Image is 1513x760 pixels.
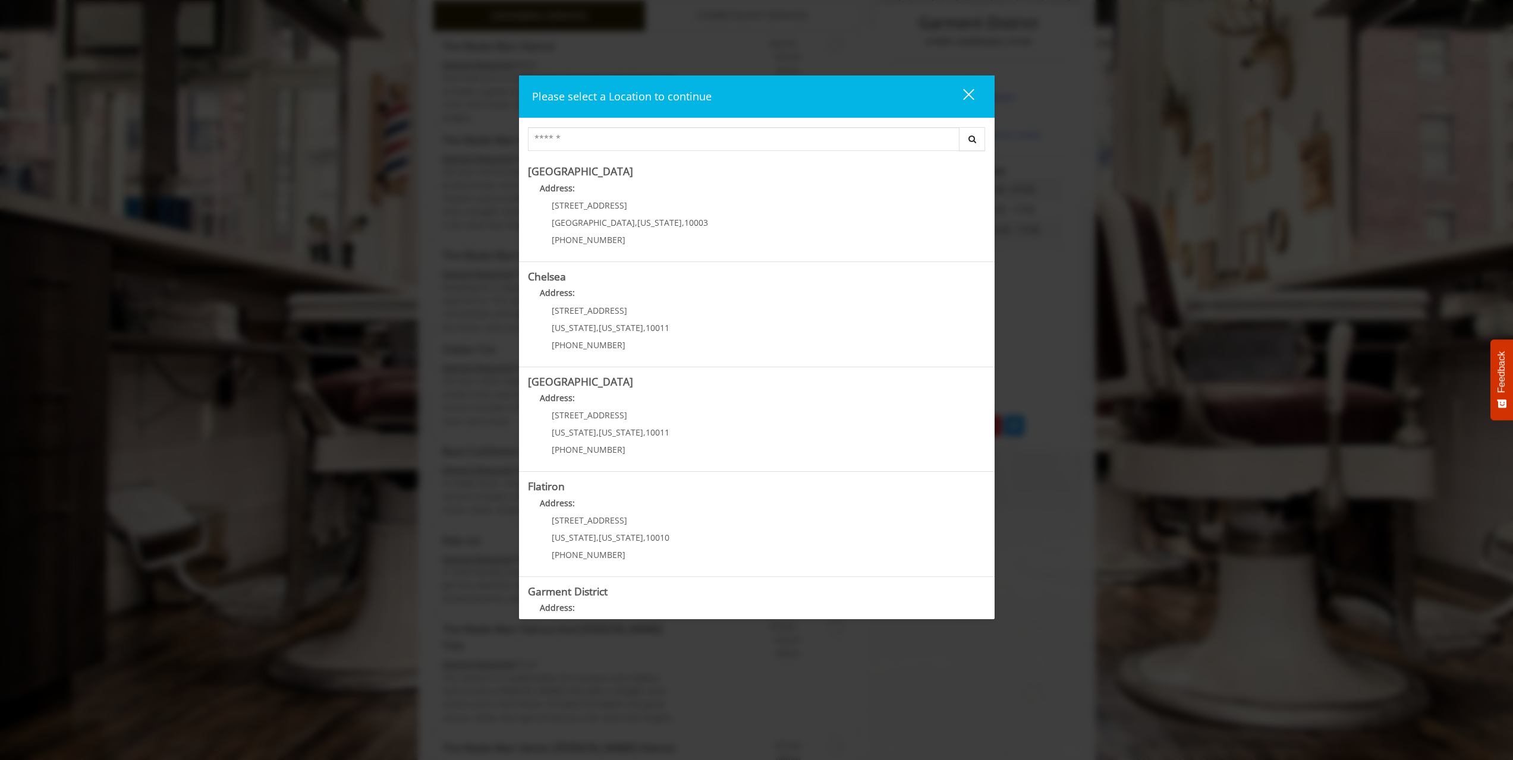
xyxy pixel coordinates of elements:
[552,322,596,333] span: [US_STATE]
[528,127,960,151] input: Search Center
[528,269,566,283] b: Chelsea
[643,322,646,333] span: ,
[596,532,599,543] span: ,
[682,217,684,228] span: ,
[599,532,643,543] span: [US_STATE]
[552,444,625,455] span: [PHONE_NUMBER]
[637,217,682,228] span: [US_STATE]
[532,89,712,103] span: Please select a Location to continue
[646,532,669,543] span: 10010
[1496,351,1507,393] span: Feedback
[552,549,625,560] span: [PHONE_NUMBER]
[941,84,982,109] button: close dialog
[540,392,575,403] b: Address:
[1490,339,1513,420] button: Feedback - Show survey
[646,427,669,438] span: 10011
[552,515,627,526] span: [STREET_ADDRESS]
[552,409,627,421] span: [STREET_ADDRESS]
[552,200,627,211] span: [STREET_ADDRESS]
[552,339,625,351] span: [PHONE_NUMBER]
[552,532,596,543] span: [US_STATE]
[646,322,669,333] span: 10011
[528,479,565,493] b: Flatiron
[599,322,643,333] span: [US_STATE]
[552,217,635,228] span: [GEOGRAPHIC_DATA]
[643,532,646,543] span: ,
[684,217,708,228] span: 10003
[528,374,633,389] b: [GEOGRAPHIC_DATA]
[552,234,625,245] span: [PHONE_NUMBER]
[552,305,627,316] span: [STREET_ADDRESS]
[635,217,637,228] span: ,
[528,584,608,598] b: Garment District
[540,497,575,509] b: Address:
[540,602,575,613] b: Address:
[965,135,979,143] i: Search button
[528,127,986,157] div: Center Select
[528,164,633,178] b: [GEOGRAPHIC_DATA]
[643,427,646,438] span: ,
[596,427,599,438] span: ,
[599,427,643,438] span: [US_STATE]
[949,88,973,106] div: close dialog
[540,287,575,298] b: Address:
[596,322,599,333] span: ,
[552,427,596,438] span: [US_STATE]
[540,182,575,194] b: Address:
